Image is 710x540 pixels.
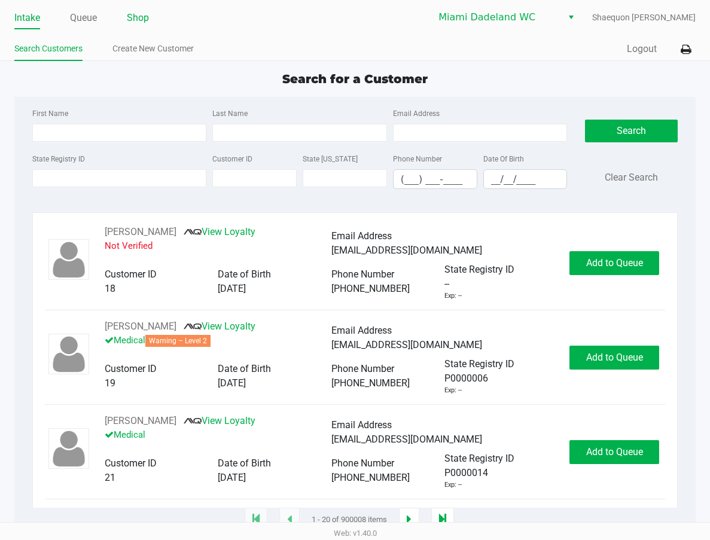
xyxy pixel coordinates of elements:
[334,529,377,538] span: Web: v1.40.0
[431,508,454,532] app-submit-button: Move to last page
[438,10,555,25] span: Miami Dadeland WC
[444,358,514,370] span: State Registry ID
[105,269,157,280] span: Customer ID
[105,377,115,389] span: 19
[331,245,482,256] span: [EMAIL_ADDRESS][DOMAIN_NAME]
[483,169,568,189] kendo-maskedtextbox: Format: MM/DD/YYYY
[282,72,428,86] span: Search for a Customer
[312,514,387,526] span: 1 - 20 of 900008 items
[393,108,440,119] label: Email Address
[218,283,246,294] span: [DATE]
[105,225,176,239] button: See customer info
[218,363,271,374] span: Date of Birth
[331,434,482,445] span: [EMAIL_ADDRESS][DOMAIN_NAME]
[218,377,246,389] span: [DATE]
[112,41,194,56] a: Create New Customer
[14,10,40,26] a: Intake
[184,226,255,237] a: View Loyalty
[105,283,115,294] span: 18
[569,440,659,464] button: Add to Queue
[483,154,524,164] label: Date Of Birth
[127,10,149,26] a: Shop
[105,472,115,483] span: 21
[331,472,410,483] span: [PHONE_NUMBER]
[212,154,252,164] label: Customer ID
[444,386,462,396] div: Exp: --
[444,371,488,386] span: P0000006
[218,472,246,483] span: [DATE]
[331,283,410,294] span: [PHONE_NUMBER]
[331,339,482,350] span: [EMAIL_ADDRESS][DOMAIN_NAME]
[331,325,392,336] span: Email Address
[212,108,248,119] label: Last Name
[32,108,68,119] label: First Name
[605,170,658,185] button: Clear Search
[585,120,678,142] button: Search
[245,508,267,532] app-submit-button: Move to first page
[586,352,643,363] span: Add to Queue
[105,414,176,428] button: See customer info
[145,335,211,347] span: Warning – Level 2
[586,446,643,457] span: Add to Queue
[569,251,659,275] button: Add to Queue
[184,415,255,426] a: View Loyalty
[331,419,392,431] span: Email Address
[105,457,157,469] span: Customer ID
[105,428,331,442] p: Medical
[484,170,567,188] input: Format: MM/DD/YYYY
[627,42,657,56] button: Logout
[218,269,271,280] span: Date of Birth
[70,10,97,26] a: Queue
[184,321,255,332] a: View Loyalty
[218,457,271,469] span: Date of Birth
[562,7,580,28] button: Select
[303,154,358,164] label: State [US_STATE]
[586,257,643,269] span: Add to Queue
[105,239,331,253] p: Not Verified
[393,154,442,164] label: Phone Number
[331,269,394,280] span: Phone Number
[444,480,462,490] div: Exp: --
[592,11,696,24] span: Shaequon [PERSON_NAME]
[444,277,449,291] span: --
[331,230,392,242] span: Email Address
[569,346,659,370] button: Add to Queue
[14,41,83,56] a: Search Customers
[331,457,394,469] span: Phone Number
[444,291,462,301] div: Exp: --
[32,154,85,164] label: State Registry ID
[444,264,514,275] span: State Registry ID
[279,508,300,532] app-submit-button: Previous
[105,334,331,347] p: Medical
[105,319,176,334] button: See customer info
[105,363,157,374] span: Customer ID
[399,508,419,532] app-submit-button: Next
[394,170,477,188] input: Format: (999) 999-9999
[444,466,488,480] span: P0000014
[331,377,410,389] span: [PHONE_NUMBER]
[331,363,394,374] span: Phone Number
[444,453,514,464] span: State Registry ID
[393,169,477,189] kendo-maskedtextbox: Format: (999) 999-9999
